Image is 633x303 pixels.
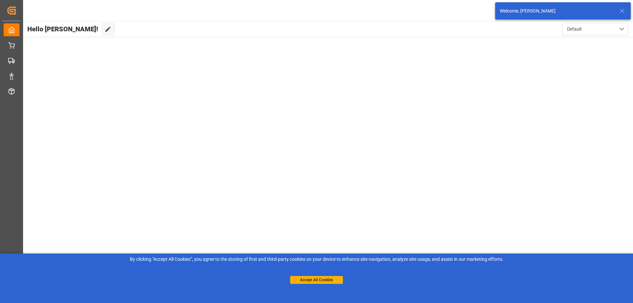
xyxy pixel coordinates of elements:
span: Default [567,26,582,33]
span: Hello [PERSON_NAME]! [27,23,98,35]
button: Accept All Cookies [290,276,343,284]
div: By clicking "Accept All Cookies”, you agree to the storing of first and third-party cookies on yo... [5,256,628,263]
div: Welcome, [PERSON_NAME] [500,8,613,15]
button: open menu [562,23,628,35]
